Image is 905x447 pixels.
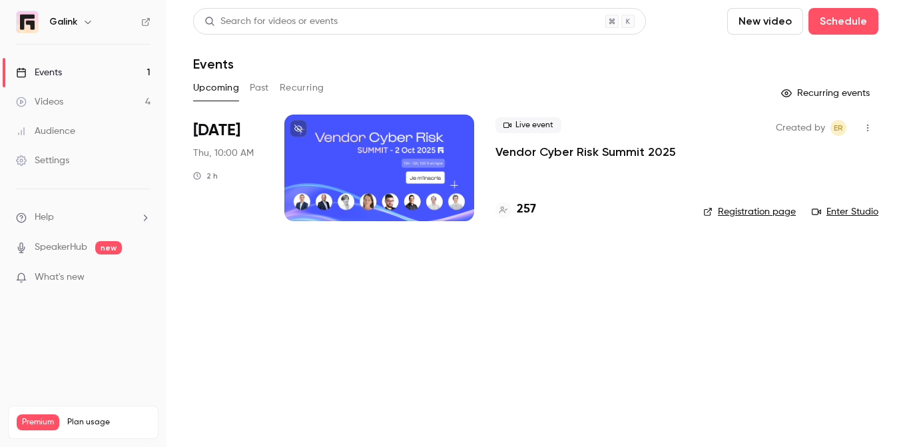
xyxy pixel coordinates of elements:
button: Past [250,77,269,99]
a: Vendor Cyber Risk Summit 2025 [495,144,676,160]
h4: 257 [517,201,536,219]
button: Recurring events [775,83,878,104]
button: Upcoming [193,77,239,99]
h6: Galink [49,15,77,29]
span: Plan usage [67,417,150,428]
div: 2 h [193,171,218,181]
span: What's new [35,270,85,284]
button: Schedule [808,8,878,35]
div: Settings [16,154,69,167]
span: [DATE] [193,120,240,141]
div: Videos [16,95,63,109]
span: new [95,241,122,254]
div: Oct 2 Thu, 10:00 AM (Europe/Paris) [193,115,263,221]
a: 257 [495,201,536,219]
span: Created by [776,120,825,136]
a: Registration page [703,205,796,219]
img: Galink [17,11,38,33]
div: Search for videos or events [204,15,338,29]
button: New video [727,8,803,35]
li: help-dropdown-opener [16,211,151,224]
button: Recurring [280,77,324,99]
span: Premium [17,414,59,430]
span: Etienne Retout [830,120,846,136]
div: Audience [16,125,75,138]
a: SpeakerHub [35,240,87,254]
div: Events [16,66,62,79]
a: Enter Studio [812,205,878,219]
span: Help [35,211,54,224]
span: Thu, 10:00 AM [193,147,254,160]
span: ER [834,120,843,136]
span: Live event [495,117,561,133]
h1: Events [193,56,234,72]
